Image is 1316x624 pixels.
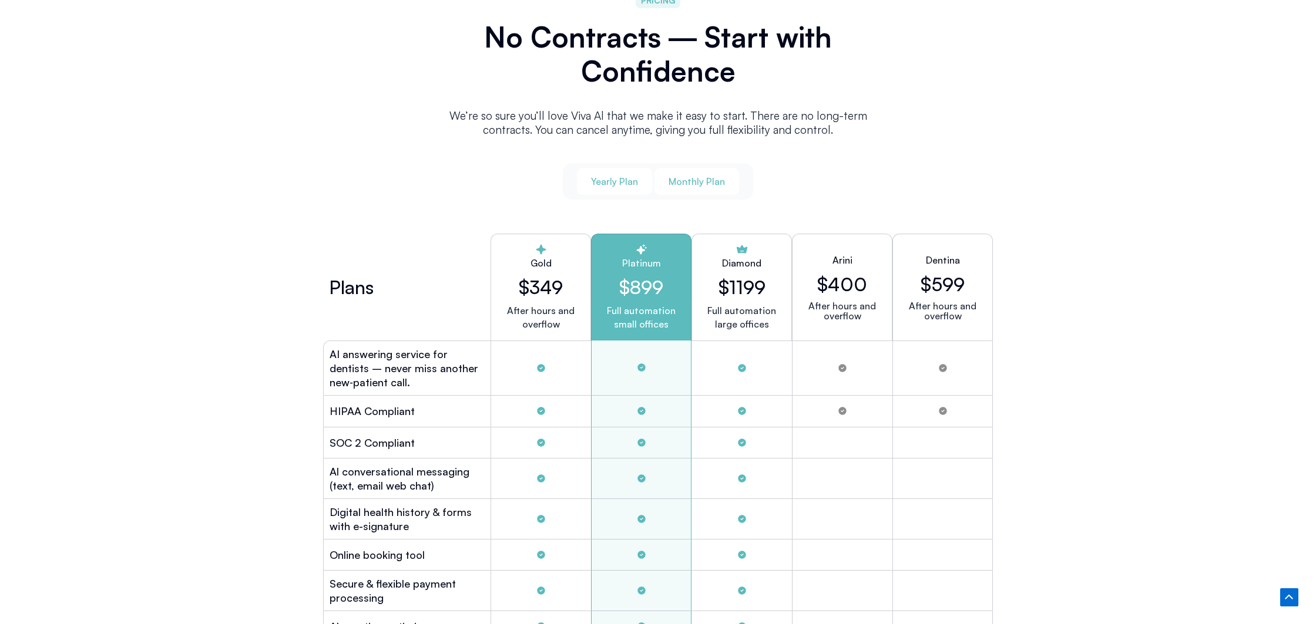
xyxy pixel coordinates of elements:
p: After hours and overflow [802,301,882,321]
h2: $1199 [719,276,766,298]
h2: Online booking tool [330,548,425,562]
h2: No Contracts ― Start with Confidence [435,20,881,88]
h2: Al conversational messaging (text, email web chat) [330,464,485,493]
h2: $599 [921,273,965,295]
h2: Platinum [601,256,681,270]
h2: Plans [329,280,374,294]
h2: Dentina [926,253,960,267]
h2: Secure & flexible payment processing [330,576,485,605]
h2: $899 [601,276,681,298]
h2: Arini [832,253,852,267]
span: Yearly Plan [591,175,638,188]
p: After hours and overflow [501,304,581,331]
h2: Digital health history & forms with e-signature [330,505,485,533]
h2: SOC 2 Compliant [330,436,415,450]
p: Full automation small offices [601,304,681,331]
h2: Gold [501,256,581,270]
h2: $400 [817,273,867,295]
h2: $349 [501,276,581,298]
p: Full automation large offices [707,304,776,331]
p: After hours and overflow [902,301,983,321]
h2: Diamond [722,256,761,270]
h2: HIPAA Compliant [330,404,415,418]
h2: AI answering service for dentists – never miss another new‑patient call. [330,347,485,389]
p: We’re so sure you’ll love Viva Al that we make it easy to start. There are no long-term contracts... [435,109,881,137]
span: Monthly Plan [669,175,725,188]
